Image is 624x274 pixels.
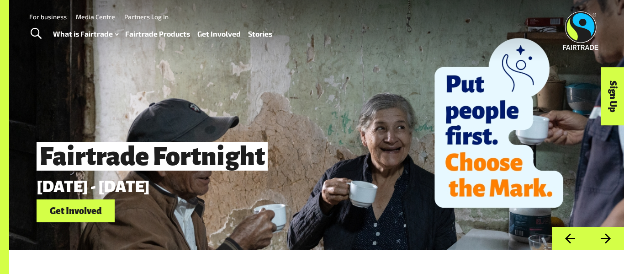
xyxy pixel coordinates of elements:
a: Stories [248,27,272,41]
span: Fairtrade Fortnight [37,142,268,171]
img: Fairtrade Australia New Zealand logo [563,11,598,50]
a: Toggle Search [25,22,47,45]
button: Next [588,227,624,250]
a: What is Fairtrade [53,27,118,41]
button: Previous [552,227,588,250]
a: Get Involved [197,27,241,41]
a: For business [29,13,67,21]
a: Fairtrade Products [125,27,190,41]
a: Media Centre [76,13,115,21]
a: Partners Log In [124,13,169,21]
a: Get Involved [37,199,115,223]
p: [DATE] - [DATE] [37,178,502,196]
